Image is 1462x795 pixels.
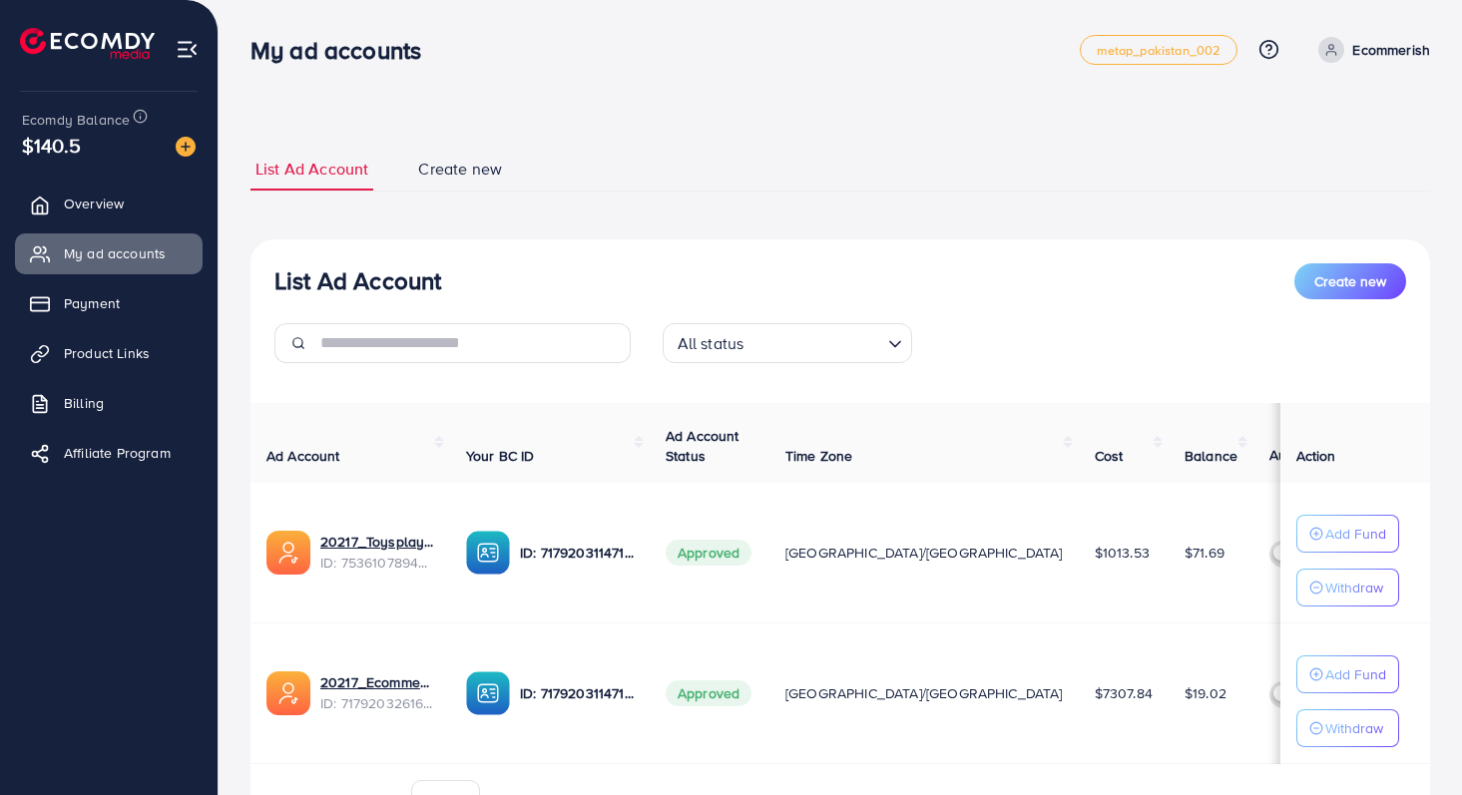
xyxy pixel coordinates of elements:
[1296,515,1399,553] button: Add Fund
[1095,543,1150,563] span: $1013.53
[320,553,434,573] span: ID: 7536107894320824321
[1095,446,1124,466] span: Cost
[15,233,203,273] a: My ad accounts
[22,110,130,130] span: Ecomdy Balance
[1325,716,1383,740] p: Withdraw
[250,36,437,65] h3: My ad accounts
[1352,38,1430,62] p: Ecommerish
[176,38,199,61] img: menu
[320,532,434,552] a: 20217_Toysplay_1754636899370
[1095,683,1153,703] span: $7307.84
[666,426,739,466] span: Ad Account Status
[466,671,510,715] img: ic-ba-acc.ded83a64.svg
[1314,271,1386,291] span: Create new
[663,323,912,363] div: Search for option
[274,266,441,295] h3: List Ad Account
[176,137,196,157] img: image
[1296,709,1399,747] button: Withdraw
[15,184,203,223] a: Overview
[266,446,340,466] span: Ad Account
[320,672,434,692] a: 20217_Ecommerish_1671538567614
[1296,569,1399,606] button: Withdraw
[64,343,150,363] span: Product Links
[266,531,310,575] img: ic-ads-acc.e4c84228.svg
[255,158,368,181] span: List Ad Account
[64,443,171,463] span: Affiliate Program
[320,693,434,713] span: ID: 7179203261629562881
[20,28,155,59] img: logo
[1185,543,1224,563] span: $71.69
[1185,683,1226,703] span: $19.02
[1325,662,1386,686] p: Add Fund
[418,158,502,181] span: Create new
[64,293,120,313] span: Payment
[1294,263,1406,299] button: Create new
[466,446,535,466] span: Your BC ID
[1097,44,1221,57] span: metap_pakistan_002
[320,532,434,573] div: <span class='underline'>20217_Toysplay_1754636899370</span></br>7536107894320824321
[666,540,751,566] span: Approved
[674,329,748,358] span: All status
[1325,576,1383,599] p: Withdraw
[1377,705,1447,780] iframe: Chat
[785,446,852,466] span: Time Zone
[1296,655,1399,693] button: Add Fund
[1296,446,1336,466] span: Action
[15,433,203,473] a: Affiliate Program
[22,131,81,160] span: $140.5
[785,543,1063,563] span: [GEOGRAPHIC_DATA]/[GEOGRAPHIC_DATA]
[520,541,634,565] p: ID: 7179203114715611138
[15,283,203,323] a: Payment
[64,243,166,263] span: My ad accounts
[1080,35,1238,65] a: metap_pakistan_002
[749,325,879,358] input: Search for option
[666,680,751,706] span: Approved
[320,672,434,713] div: <span class='underline'>20217_Ecommerish_1671538567614</span></br>7179203261629562881
[15,333,203,373] a: Product Links
[1325,522,1386,546] p: Add Fund
[64,194,124,213] span: Overview
[520,681,634,705] p: ID: 7179203114715611138
[785,683,1063,703] span: [GEOGRAPHIC_DATA]/[GEOGRAPHIC_DATA]
[266,671,310,715] img: ic-ads-acc.e4c84228.svg
[1310,37,1430,63] a: Ecommerish
[15,383,203,423] a: Billing
[1185,446,1237,466] span: Balance
[466,531,510,575] img: ic-ba-acc.ded83a64.svg
[64,393,104,413] span: Billing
